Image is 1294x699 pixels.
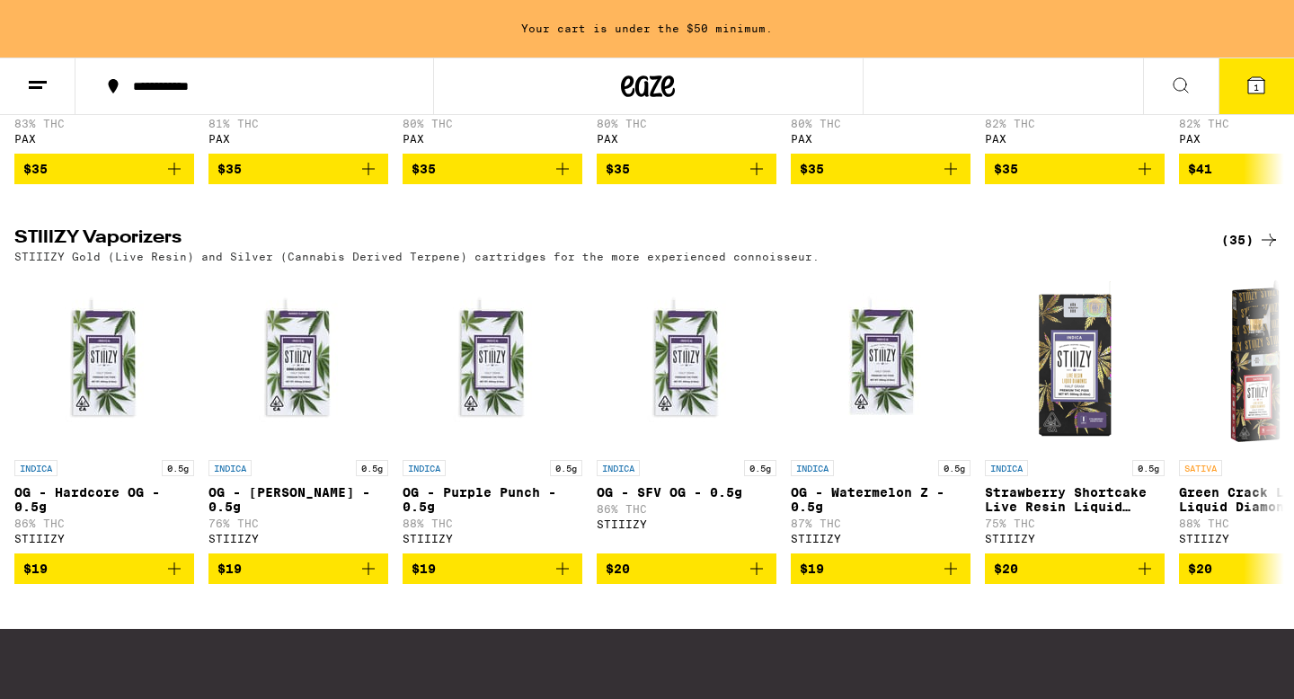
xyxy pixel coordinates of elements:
[14,460,58,476] p: INDICA
[11,13,129,27] span: Hi. Need any help?
[403,133,582,145] div: PAX
[14,533,194,544] div: STIIIZY
[208,154,388,184] button: Add to bag
[208,133,388,145] div: PAX
[1132,460,1165,476] p: 0.5g
[403,118,582,129] p: 80% THC
[412,162,436,176] span: $35
[412,562,436,576] span: $19
[23,162,48,176] span: $35
[217,162,242,176] span: $35
[23,562,48,576] span: $19
[208,271,388,451] img: STIIIZY - OG - King Louis XIII - 0.5g
[14,133,194,145] div: PAX
[994,162,1018,176] span: $35
[403,485,582,514] p: OG - Purple Punch - 0.5g
[744,460,776,476] p: 0.5g
[403,460,446,476] p: INDICA
[938,460,970,476] p: 0.5g
[985,118,1165,129] p: 82% THC
[403,553,582,584] button: Add to bag
[208,118,388,129] p: 81% THC
[791,118,970,129] p: 80% THC
[791,271,970,451] img: STIIIZY - OG - Watermelon Z - 0.5g
[1188,162,1212,176] span: $41
[597,553,776,584] button: Add to bag
[985,518,1165,529] p: 75% THC
[606,562,630,576] span: $20
[597,460,640,476] p: INDICA
[985,533,1165,544] div: STIIIZY
[14,154,194,184] button: Add to bag
[597,485,776,500] p: OG - SFV OG - 0.5g
[791,460,834,476] p: INDICA
[1188,562,1212,576] span: $20
[985,271,1165,451] img: STIIIZY - Strawberry Shortcake Live Resin Liquid Diamonds - 0.5g
[985,133,1165,145] div: PAX
[800,162,824,176] span: $35
[791,485,970,514] p: OG - Watermelon Z - 0.5g
[356,460,388,476] p: 0.5g
[14,118,194,129] p: 83% THC
[1179,460,1222,476] p: SATIVA
[791,154,970,184] button: Add to bag
[1221,229,1280,251] a: (35)
[994,562,1018,576] span: $20
[403,271,582,451] img: STIIIZY - OG - Purple Punch - 0.5g
[208,533,388,544] div: STIIIZY
[606,162,630,176] span: $35
[403,154,582,184] button: Add to bag
[597,518,776,530] div: STIIIZY
[162,460,194,476] p: 0.5g
[208,485,388,514] p: OG - [PERSON_NAME] - 0.5g
[791,271,970,553] a: Open page for OG - Watermelon Z - 0.5g from STIIIZY
[597,154,776,184] button: Add to bag
[550,460,582,476] p: 0.5g
[208,271,388,553] a: Open page for OG - King Louis XIII - 0.5g from STIIIZY
[14,251,820,262] p: STIIIZY Gold (Live Resin) and Silver (Cannabis Derived Terpene) cartridges for the more experienc...
[791,133,970,145] div: PAX
[985,154,1165,184] button: Add to bag
[985,460,1028,476] p: INDICA
[1254,82,1259,93] span: 1
[985,553,1165,584] button: Add to bag
[597,133,776,145] div: PAX
[985,271,1165,553] a: Open page for Strawberry Shortcake Live Resin Liquid Diamonds - 0.5g from STIIIZY
[597,503,776,515] p: 86% THC
[791,533,970,544] div: STIIIZY
[208,460,252,476] p: INDICA
[14,271,194,451] img: STIIIZY - OG - Hardcore OG - 0.5g
[597,271,776,553] a: Open page for OG - SFV OG - 0.5g from STIIIZY
[208,553,388,584] button: Add to bag
[14,271,194,553] a: Open page for OG - Hardcore OG - 0.5g from STIIIZY
[14,553,194,584] button: Add to bag
[14,485,194,514] p: OG - Hardcore OG - 0.5g
[791,553,970,584] button: Add to bag
[597,271,776,451] img: STIIIZY - OG - SFV OG - 0.5g
[800,562,824,576] span: $19
[217,562,242,576] span: $19
[597,118,776,129] p: 80% THC
[985,485,1165,514] p: Strawberry Shortcake Live Resin Liquid Diamonds - 0.5g
[1219,58,1294,114] button: 1
[791,518,970,529] p: 87% THC
[208,518,388,529] p: 76% THC
[14,229,1192,251] h2: STIIIZY Vaporizers
[403,518,582,529] p: 88% THC
[14,518,194,529] p: 86% THC
[403,533,582,544] div: STIIIZY
[403,271,582,553] a: Open page for OG - Purple Punch - 0.5g from STIIIZY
